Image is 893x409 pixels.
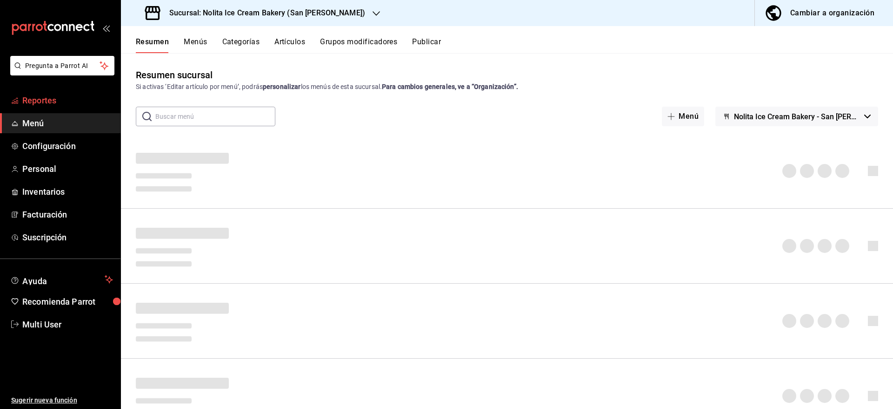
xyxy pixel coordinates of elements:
span: Reportes [22,94,113,107]
button: Menús [184,37,207,53]
span: Recomienda Parrot [22,295,113,308]
div: navigation tabs [136,37,893,53]
span: Inventarios [22,185,113,198]
button: Menú [662,107,704,126]
span: Pregunta a Parrot AI [25,61,100,71]
button: Categorías [222,37,260,53]
button: Pregunta a Parrot AI [10,56,114,75]
button: Resumen [136,37,169,53]
button: Publicar [412,37,441,53]
a: Pregunta a Parrot AI [7,68,114,77]
span: Configuración [22,140,113,152]
div: Resumen sucursal [136,68,213,82]
span: Facturación [22,208,113,221]
span: Menú [22,117,113,130]
button: Artículos [274,37,305,53]
span: Sugerir nueva función [11,395,113,405]
div: Si activas ‘Editar artículo por menú’, podrás los menús de esta sucursal. [136,82,878,92]
h3: Sucursal: Nolita Ice Cream Bakery (San [PERSON_NAME]) [162,7,365,19]
span: Ayuda [22,274,101,285]
div: Cambiar a organización [790,7,874,20]
span: Nolita Ice Cream Bakery - San [PERSON_NAME] [734,112,860,121]
strong: Para cambios generales, ve a “Organización”. [382,83,518,90]
span: Suscripción [22,231,113,244]
span: Personal [22,163,113,175]
input: Buscar menú [155,107,275,126]
button: Grupos modificadores [320,37,397,53]
strong: personalizar [263,83,301,90]
button: open_drawer_menu [102,24,110,32]
span: Multi User [22,318,113,331]
button: Nolita Ice Cream Bakery - San [PERSON_NAME] [715,107,878,126]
